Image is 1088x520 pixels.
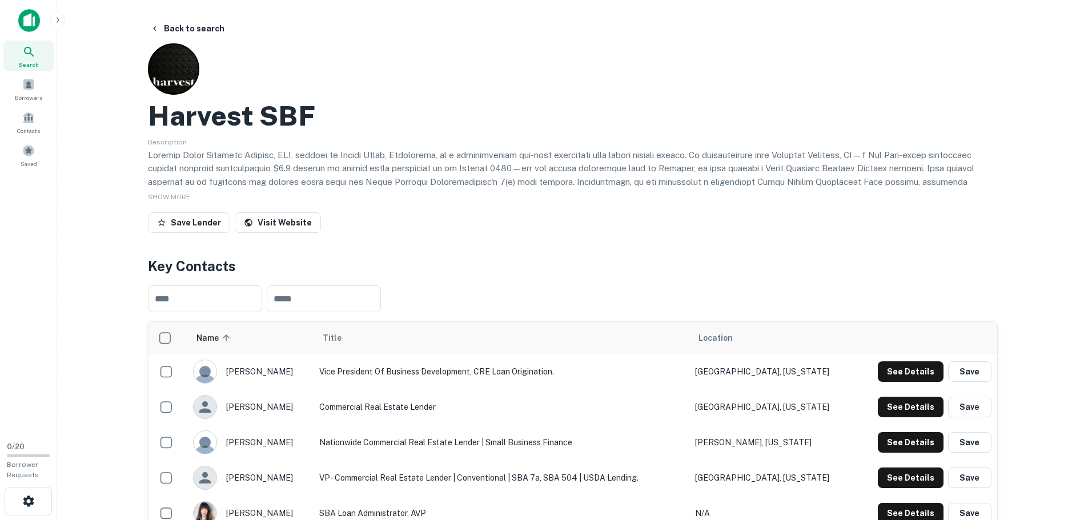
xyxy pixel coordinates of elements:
th: Name [187,322,314,354]
h4: Key Contacts [148,256,998,276]
a: Borrowers [3,74,54,104]
a: Search [3,41,54,71]
img: capitalize-icon.png [18,9,40,32]
div: [PERSON_NAME] [193,395,308,419]
button: See Details [878,467,944,488]
a: Visit Website [235,212,321,233]
button: Save [948,467,991,488]
td: [GEOGRAPHIC_DATA], [US_STATE] [689,389,855,425]
iframe: Chat Widget [1031,392,1088,447]
span: Location [698,331,733,345]
td: Commercial Real Estate Lender [314,389,689,425]
div: [PERSON_NAME] [193,430,308,454]
h2: Harvest SBF [148,99,315,132]
button: Back to search [146,18,229,39]
span: Contacts [17,126,40,135]
img: 9c8pery4andzj6ohjkjp54ma2 [194,431,216,454]
p: Loremip Dolor Sitametc Adipisc, ELI, seddoei te Incidi Utlab, Etdolorema, al e adminimveniam qui-... [148,148,998,256]
span: Borrower Requests [7,461,39,479]
a: Saved [3,140,54,171]
td: VP - Commercial Real Estate Lender | Conventional | SBA 7a, SBA 504 | USDA Lending. [314,460,689,495]
th: Title [314,322,689,354]
div: [PERSON_NAME] [193,360,308,384]
span: Borrowers [15,93,42,102]
button: Save [948,397,991,417]
span: 0 / 20 [7,442,25,451]
span: Description [148,138,187,146]
div: [PERSON_NAME] [193,466,308,490]
button: Save [948,432,991,453]
span: Title [323,331,356,345]
td: [GEOGRAPHIC_DATA], [US_STATE] [689,460,855,495]
td: Nationwide Commercial Real Estate Lender | Small Business Finance [314,425,689,460]
button: See Details [878,361,944,382]
button: Save Lender [148,212,230,233]
span: Search [18,60,39,69]
a: Contacts [3,107,54,138]
button: Save [948,361,991,382]
td: [GEOGRAPHIC_DATA], [US_STATE] [689,354,855,389]
img: 9c8pery4andzj6ohjkjp54ma2 [194,360,216,383]
td: Vice President of Business Development, CRE Loan Origination. [314,354,689,389]
button: See Details [878,432,944,453]
span: Name [196,331,234,345]
span: Saved [21,159,37,168]
span: SHOW MORE [148,193,190,201]
td: [PERSON_NAME], [US_STATE] [689,425,855,460]
th: Location [689,322,855,354]
button: See Details [878,397,944,417]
